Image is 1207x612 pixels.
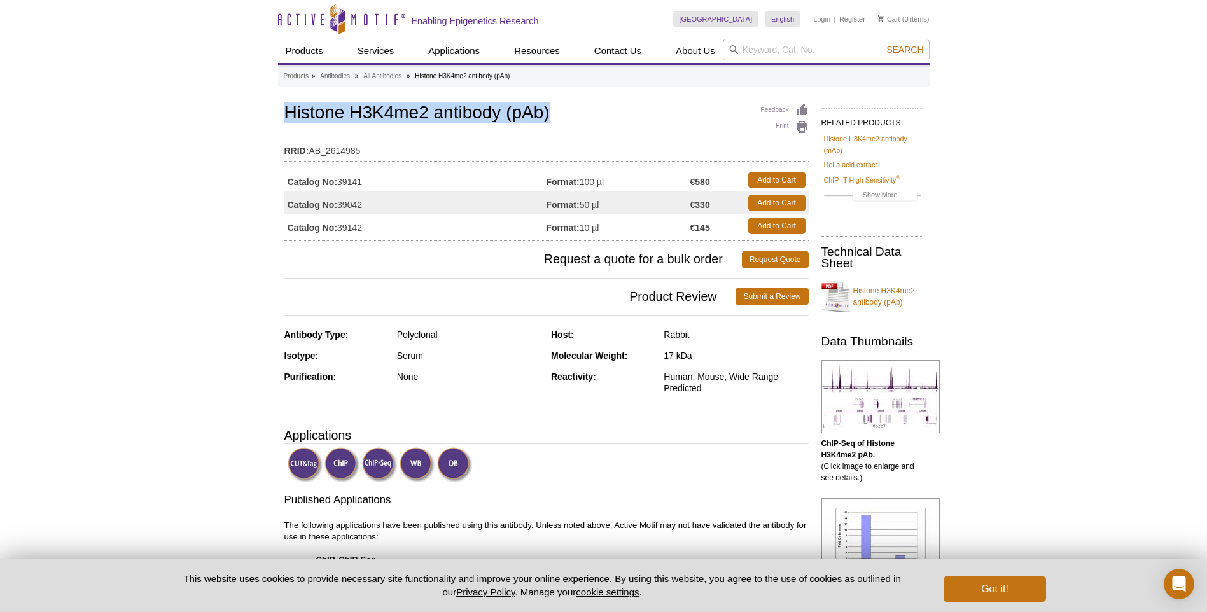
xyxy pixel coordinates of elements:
button: cookie settings [576,587,639,597]
a: Services [350,39,402,63]
a: Applications [421,39,487,63]
td: 100 µl [547,169,690,191]
a: Histone H3K4me2 antibody (mAb) [824,133,921,156]
h3: Published Applications [284,492,809,510]
a: All Antibodies [363,71,401,82]
a: Add to Cart [748,172,806,188]
div: 17 kDa [664,350,808,361]
p: This website uses cookies to provide necessary site functionality and improve your online experie... [162,572,923,599]
li: Histone H3K4me2 antibody (pAb) [415,73,510,80]
div: Rabbit [664,329,808,340]
img: Dot Blot Validated [437,447,472,482]
a: Print [761,120,809,134]
a: Privacy Policy [456,587,515,597]
div: Human, Mouse, Wide Range Predicted [664,371,808,394]
a: Products [284,71,309,82]
a: Submit a Review [736,288,808,305]
a: Histone H3K4me2 antibody (pAb) [821,277,923,316]
li: » [407,73,410,80]
img: Your Cart [878,15,884,22]
td: 39042 [284,191,547,214]
a: Contact Us [587,39,649,63]
sup: ® [896,174,900,181]
strong: RRID: [284,145,309,156]
div: Open Intercom Messenger [1164,569,1194,599]
td: 50 µl [547,191,690,214]
td: AB_2614985 [284,137,809,158]
img: CUT&Tag Validated [288,447,323,482]
strong: €330 [690,199,710,211]
strong: Catalog No: [288,222,338,233]
strong: Molecular Weight: [551,351,627,361]
img: ChIP-Seq Validated [362,447,397,482]
strong: Catalog No: [288,176,338,188]
div: Polyclonal [397,329,541,340]
a: ChIP-IT High Sensitivity® [824,174,900,186]
strong: Format: [547,222,580,233]
strong: Host: [551,330,574,340]
strong: Format: [547,199,580,211]
h2: Enabling Epigenetics Research [412,15,539,27]
span: Search [886,45,923,55]
img: Histone H3K4me2 antibody (pAb) tested by ChIP. [821,498,940,576]
a: About Us [668,39,723,63]
li: » [312,73,316,80]
p: (Click image to enlarge and see details.) [821,438,923,483]
img: Histone H3K4me2 antibody (pAb) tested by ChIP-Seq. [821,360,940,433]
a: HeLa acid extract [824,159,877,170]
li: (0 items) [878,11,930,27]
a: Request Quote [742,251,809,268]
input: Keyword, Cat. No. [723,39,930,60]
strong: Format: [547,176,580,188]
strong: Catalog No: [288,199,338,211]
td: 10 µl [547,214,690,237]
strong: Reactivity: [551,372,596,382]
h2: Data Thumbnails [821,336,923,347]
span: Product Review [284,288,736,305]
a: [GEOGRAPHIC_DATA] [673,11,759,27]
span: Request a quote for a bulk order [284,251,742,268]
strong: Antibody Type: [284,330,349,340]
td: 39142 [284,214,547,237]
strong: €145 [690,222,710,233]
h3: Applications [284,426,809,445]
a: Login [813,15,830,24]
a: Add to Cart [748,195,806,211]
h2: RELATED PRODUCTS [821,108,923,131]
a: Resources [506,39,568,63]
td: 39141 [284,169,547,191]
strong: ChIP, ChIP-Seq [316,555,376,564]
h2: Technical Data Sheet [821,246,923,269]
a: English [765,11,800,27]
h1: Histone H3K4me2 antibody (pAb) [284,103,809,125]
a: Feedback [761,103,809,117]
button: Got it! [944,576,1045,602]
strong: €580 [690,176,710,188]
a: Show More [824,189,921,204]
strong: Isotype: [284,351,319,361]
li: | [834,11,836,27]
button: Search [883,44,927,55]
a: Register [839,15,865,24]
div: Serum [397,350,541,361]
b: ChIP-Seq of Histone H3K4me2 pAb. [821,439,895,459]
div: None [397,371,541,382]
img: ChIP Validated [324,447,359,482]
a: Antibodies [320,71,350,82]
img: Western Blot Validated [400,447,435,482]
a: Products [278,39,331,63]
strong: Purification: [284,372,337,382]
a: Add to Cart [748,218,806,234]
li: » [355,73,359,80]
a: Cart [878,15,900,24]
